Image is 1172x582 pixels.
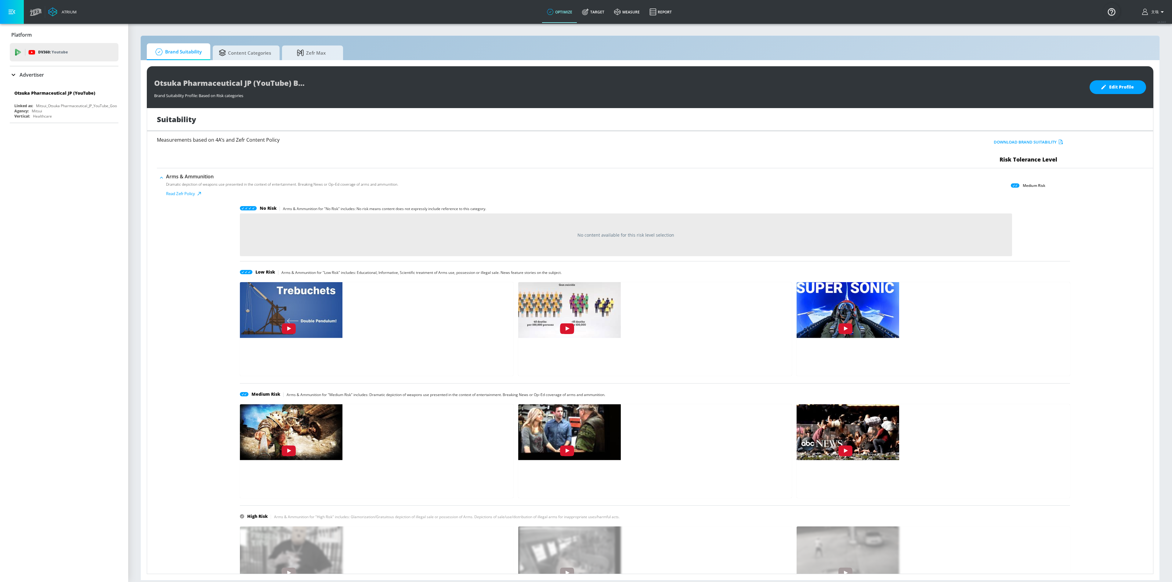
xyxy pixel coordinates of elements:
div: Brand Suitability Profile: Based on Risk categories [154,90,1083,98]
div: Otsuka Pharmaceutical JP (YouTube)Linked as:Mitsui_Otsuka Pharmaceutical_JP_YouTube_GoogleAdsAgen... [10,85,118,120]
button: Edit Profile [1090,80,1146,94]
div: Atrium [59,9,77,15]
div: Arms & AmmunitionDramatic depiction of weapons use presented in the context of entertainment. Bre... [166,173,398,196]
span: Brand Suitability [153,45,202,59]
button: jTBDc19eW2o [240,282,513,376]
p: Arms & Ammunition for "High Risk" includes: Glamorization/Gratuitous depiction of illegal sale or... [271,515,620,519]
p: Dramatic depiction of weapons use presented in the context of entertainment. Breaking News or Op–... [166,182,398,187]
div: Otsuka Pharmaceutical JP (YouTube) [14,90,95,96]
div: Vertical: [14,114,30,119]
div: Mitsui_Otsuka Pharmaceutical_JP_YouTube_GoogleAds [36,103,128,108]
button: gkdqv6aW3jU [518,404,792,498]
div: Agency: [14,108,29,114]
span: login as: fumiya.nakamura@mbk-digital.co.jp [1149,9,1159,15]
p: DV360: [38,49,68,56]
img: jTBDc19eW2o [235,278,342,338]
div: Linked as: [14,103,33,108]
div: Platform [10,26,118,43]
img: ivr5erURs68 [235,400,342,460]
img: coUJ-TiR2qU [513,278,621,338]
p: No content available for this risk level selection [577,232,674,238]
h6: Arms & Ammunition [166,173,398,180]
span: Zefr Max [288,45,335,60]
div: Mitsui [32,108,42,114]
button: Download Brand Suitability [992,137,1065,147]
img: ih5_5-LtPP4 [792,400,899,460]
h6: Medium Risk [251,391,280,398]
p: Arms & Ammunition for "Low Risk" includes: Educational, Informative, Scientific treatment of Arms... [278,270,562,275]
p: Youtube [52,49,68,55]
img: gkdqv6aW3jU [513,400,621,460]
a: Atrium [48,7,77,16]
span: Content Categories [219,45,271,60]
h6: No Risk [260,205,277,212]
button: coUJ-TiR2qU [518,282,792,376]
a: optimize [542,1,577,23]
h6: High Risk [247,513,268,520]
p: Arms & Ammunition for "No Risk" includes: No risk means content does not expressly include refere... [280,206,486,211]
h1: Suitability [157,114,196,124]
span: v 4.24.0 [1157,20,1166,24]
a: Report [645,1,677,23]
p: Platform [11,31,32,38]
p: Advertiser [20,71,44,78]
img: p1PgNbgWSyY [792,278,899,338]
h6: Measurements based on 4A’s and Zefr Content Policy [157,137,821,142]
div: Advertiser [10,66,118,83]
a: measure [609,1,645,23]
a: Target [577,1,609,23]
span: Risk Tolerance Level [1000,156,1057,163]
span: Edit Profile [1102,83,1134,91]
button: p1PgNbgWSyY [797,282,1070,376]
p: Arms & Ammunition for "Medium Risk" includes: Dramatic depiction of weapons use presented in the ... [283,392,605,397]
button: ih5_5-LtPP4 [797,404,1070,498]
div: DV360: Youtube [10,43,118,61]
p: Medium Risk [1023,182,1045,189]
div: Healthcare [33,114,52,119]
button: ivr5erURs68 [240,404,513,498]
button: Open Resource Center [1103,3,1120,20]
a: Read Zefr Policy [166,191,398,196]
button: 文哉 [1142,8,1166,16]
h6: Low Risk [255,269,275,276]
